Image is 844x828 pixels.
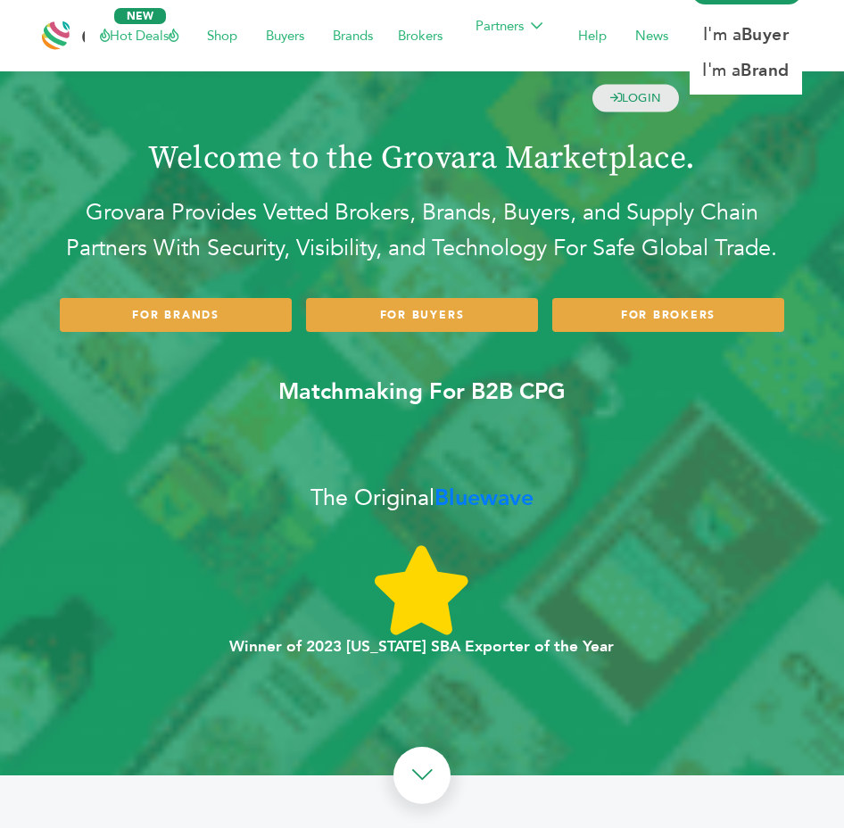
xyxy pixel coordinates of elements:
[385,19,455,53] span: Brokers
[51,102,792,178] h1: Welcome to the Grovara Marketplace.
[253,19,317,53] span: Buyers
[434,483,534,513] b: Bluewave
[279,451,565,547] div: The Original
[692,23,800,59] a: I'm aBuyer
[194,26,250,46] a: Shop
[87,26,191,46] a: Hot Deals
[60,298,292,333] a: FOR BRANDS
[623,26,681,46] a: News
[306,298,538,333] a: FOR BUYERS
[278,377,566,407] b: Matchmaking For B2B CPG
[692,59,800,95] a: I'm aBrand
[87,19,191,53] span: Hot Deals
[566,19,619,53] span: Help
[741,59,789,82] b: Brand
[552,298,784,333] a: FOR BROKERS
[741,23,789,46] b: Buyer
[385,26,455,46] a: Brokers
[51,195,792,267] h2: Grovara Provides Vetted Brokers, Brands, Buyers, and Supply Chain Partners With Security, Visibil...
[320,19,385,53] span: Brands
[229,636,614,657] b: Winner of 2023 [US_STATE] SBA Exporter of the Year
[566,26,619,46] a: Help
[320,26,385,46] a: Brands
[463,4,555,48] span: Partners
[194,19,250,53] span: Shop
[253,26,317,46] a: Buyers
[592,85,680,112] a: LOGIN
[623,19,681,53] span: News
